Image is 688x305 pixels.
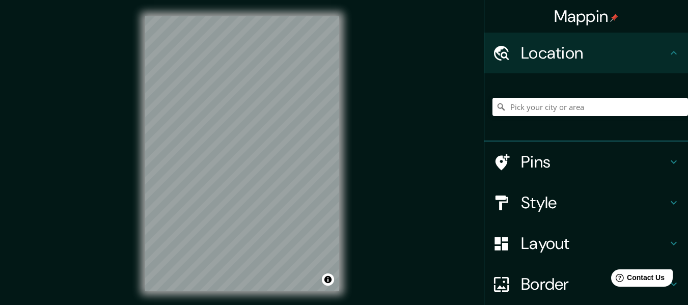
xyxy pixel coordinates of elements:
div: Pins [484,142,688,182]
button: Toggle attribution [322,273,334,286]
div: Style [484,182,688,223]
img: pin-icon.png [610,14,618,22]
h4: Pins [521,152,668,172]
h4: Border [521,274,668,294]
iframe: Help widget launcher [597,265,677,294]
div: Border [484,264,688,304]
div: Layout [484,223,688,264]
h4: Layout [521,233,668,254]
canvas: Map [145,16,339,291]
h4: Location [521,43,668,63]
input: Pick your city or area [492,98,688,116]
h4: Style [521,192,668,213]
h4: Mappin [554,6,619,26]
div: Location [484,33,688,73]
